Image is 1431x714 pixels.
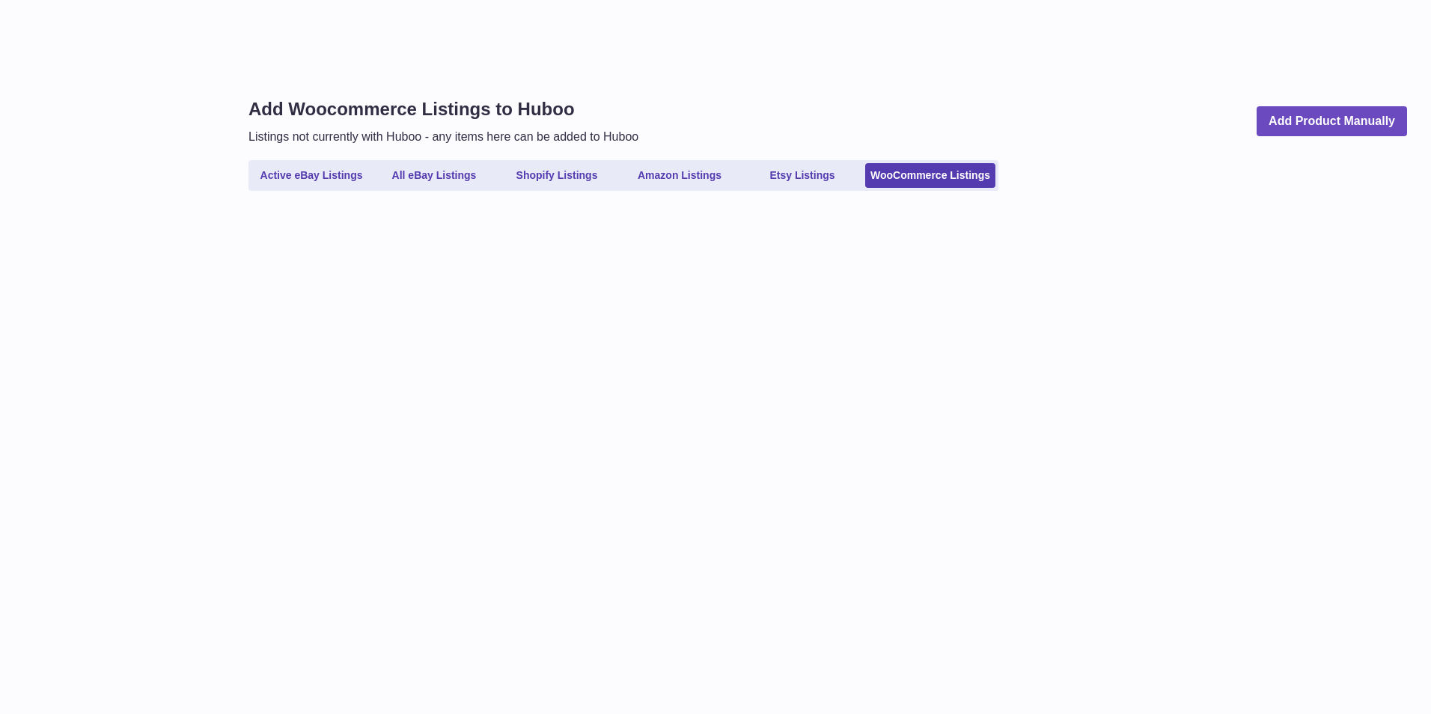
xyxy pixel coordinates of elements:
[497,163,617,188] a: Shopify Listings
[251,163,371,188] a: Active eBay Listings
[1257,106,1407,137] a: Add Product Manually
[620,163,739,188] a: Amazon Listings
[374,163,494,188] a: All eBay Listings
[865,163,995,188] a: WooCommerce Listings
[248,129,638,145] p: Listings not currently with Huboo - any items here can be added to Huboo
[742,163,862,188] a: Etsy Listings
[248,97,638,121] h1: Add Woocommerce Listings to Huboo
